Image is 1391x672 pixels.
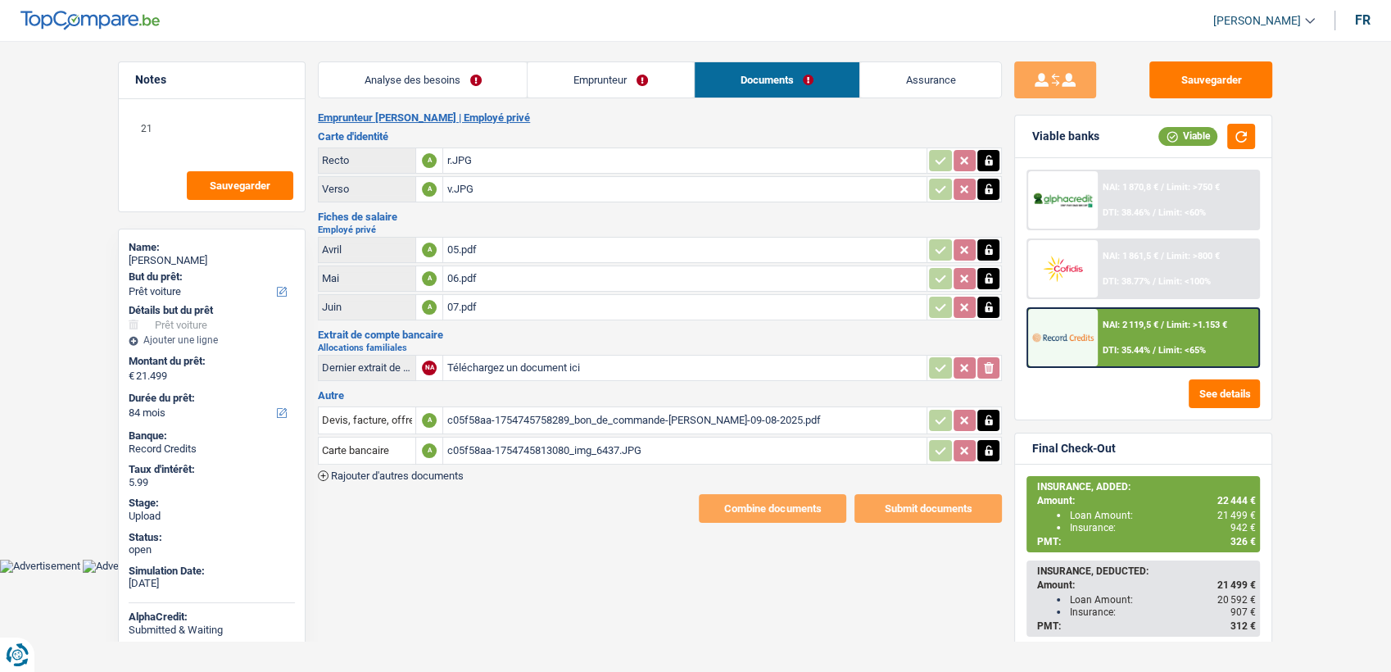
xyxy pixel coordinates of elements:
label: Durée du prêt: [129,392,292,405]
span: DTI: 38.77% [1103,276,1150,287]
span: 312 € [1230,620,1255,632]
div: Viable banks [1031,129,1099,143]
a: Assurance [860,62,1001,98]
a: [PERSON_NAME] [1200,7,1315,34]
span: NAI: 1 861,5 € [1103,251,1158,261]
button: Submit documents [854,494,1002,523]
span: NAI: 1 870,8 € [1103,182,1158,193]
div: A [422,443,437,458]
img: AlphaCredit [1032,191,1093,210]
div: Ajouter une ligne [129,334,295,346]
div: A [422,413,437,428]
span: 907 € [1230,606,1255,618]
div: 05.pdf [446,238,923,262]
span: / [1161,182,1164,193]
h3: Carte d'identité [318,131,1002,142]
h2: Emprunteur [PERSON_NAME] | Employé privé [318,111,1002,125]
div: INSURANCE, DEDUCTED: [1036,565,1255,577]
span: / [1153,276,1156,287]
div: Name: [129,241,295,254]
span: € [129,370,134,383]
div: Banque: [129,429,295,443]
h3: Fiches de salaire [318,211,1002,222]
span: / [1153,207,1156,218]
div: 07.pdf [446,295,923,320]
span: Limit: >750 € [1167,182,1220,193]
div: Final Check-Out [1031,442,1115,456]
span: / [1161,251,1164,261]
div: Loan Amount: [1069,510,1255,521]
div: 06.pdf [446,266,923,291]
div: PMT: [1036,536,1255,547]
div: c05f58aa-1754745813080_img_6437.JPG [446,438,923,463]
h2: Employé privé [318,225,1002,234]
span: Limit: <60% [1158,207,1206,218]
div: Taux d'intérêt: [129,463,295,476]
div: open [129,543,295,556]
div: Upload [129,510,295,523]
div: Loan Amount: [1069,594,1255,606]
h5: Notes [135,73,288,87]
h3: Autre [318,390,1002,401]
button: See details [1189,379,1260,408]
div: Dernier extrait de compte pour vos allocations familiales [322,361,412,374]
div: Stage: [129,497,295,510]
div: A [422,153,437,168]
span: 21 499 € [1217,510,1255,521]
div: Recto [322,154,412,166]
div: AlphaCredit: [129,611,295,624]
div: Juin [322,301,412,313]
span: Limit: <100% [1158,276,1211,287]
div: Insurance: [1069,606,1255,618]
div: v.JPG [446,177,923,202]
span: [PERSON_NAME] [1213,14,1301,28]
span: Sauvegarder [210,180,270,191]
div: Mai [322,272,412,284]
h3: Extrait de compte bancaire [318,329,1002,340]
div: Insurance: [1069,522,1255,534]
span: Limit: >1.153 € [1167,320,1227,330]
span: 20 592 € [1217,594,1255,606]
div: Viable [1158,127,1217,145]
span: / [1153,345,1156,356]
div: [DATE] [129,577,295,590]
div: NA [422,361,437,375]
h2: Allocations familiales [318,343,1002,352]
span: 22 444 € [1217,495,1255,506]
div: PMT: [1036,620,1255,632]
div: fr [1355,12,1371,28]
div: Status: [129,531,295,544]
span: NAI: 2 119,5 € [1103,320,1158,330]
div: Amount: [1036,495,1255,506]
div: Avril [322,243,412,256]
div: INSURANCE, ADDED: [1036,481,1255,493]
div: Détails but du prêt [129,304,295,317]
div: c05f58aa-1754745758289_bon_de_commande-[PERSON_NAME]-09-08-2025.pdf [446,408,923,433]
div: Simulation Date: [129,565,295,578]
img: TopCompare Logo [20,11,160,30]
div: [PERSON_NAME] [129,254,295,267]
div: A [422,271,437,286]
a: Emprunteur [528,62,693,98]
div: Record Credits [129,443,295,456]
div: 5.99 [129,476,295,489]
div: Verso [322,183,412,195]
span: 942 € [1230,522,1255,534]
div: Amount: [1036,579,1255,591]
span: / [1161,320,1164,330]
div: A [422,182,437,197]
div: r.JPG [446,148,923,173]
div: A [422,243,437,257]
button: Sauvegarder [187,171,293,200]
img: Cofidis [1032,253,1093,284]
button: Rajouter d'autres documents [318,470,464,481]
img: Advertisement [83,560,163,573]
img: Record Credits [1032,322,1093,352]
span: DTI: 35.44% [1103,345,1150,356]
span: 21 499 € [1217,579,1255,591]
label: But du prêt: [129,270,292,284]
span: Limit: <65% [1158,345,1206,356]
span: DTI: 38.46% [1103,207,1150,218]
button: Combine documents [699,494,846,523]
div: A [422,300,437,315]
